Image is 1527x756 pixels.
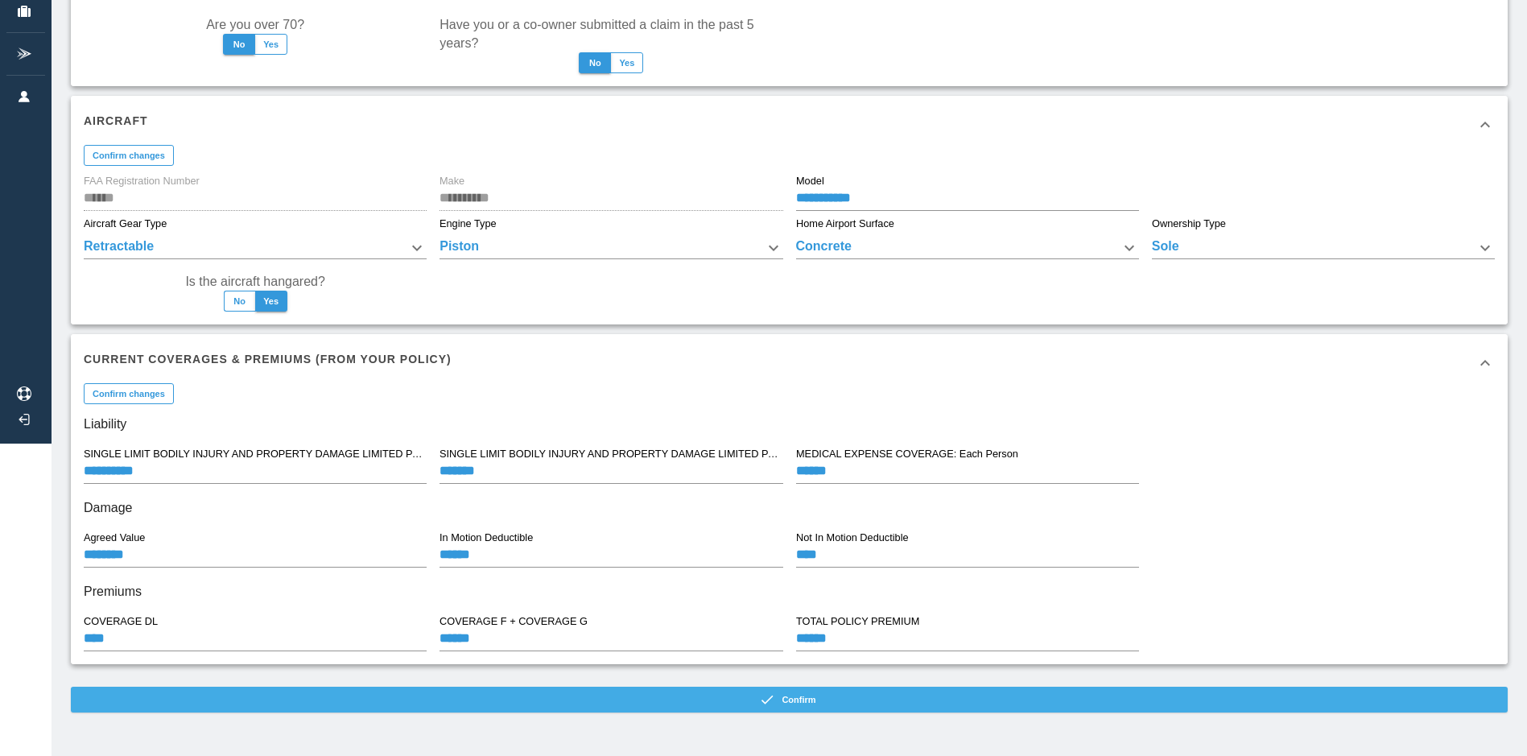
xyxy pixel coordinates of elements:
[440,15,782,52] label: Have you or a co-owner submitted a claim in the past 5 years?
[1152,217,1226,231] label: Ownership Type
[1152,237,1495,259] div: Sole
[579,52,611,73] button: No
[84,383,174,404] button: Confirm changes
[84,531,145,545] label: Agreed Value
[71,96,1508,154] div: Aircraft
[255,291,287,312] button: Yes
[206,15,304,34] label: Are you over 70?
[440,174,464,188] label: Make
[223,34,255,55] button: No
[254,34,287,55] button: Yes
[84,112,148,130] h6: Aircraft
[796,614,919,629] label: TOTAL POLICY PREMIUM
[84,413,1495,436] h6: Liability
[71,334,1508,392] div: Current Coverages & Premiums (from your policy)
[84,174,200,188] label: FAA Registration Number
[796,237,1139,259] div: Concrete
[185,272,324,291] label: Is the aircraft hangared?
[440,614,588,629] label: COVERAGE F + COVERAGE G
[84,237,427,259] div: Retractable
[84,614,158,629] label: COVERAGE DL
[84,580,1495,603] h6: Premiums
[796,217,894,231] label: Home Airport Surface
[796,531,909,545] label: Not In Motion Deductible
[610,52,643,73] button: Yes
[440,217,497,231] label: Engine Type
[71,687,1508,713] button: Confirm
[84,497,1495,519] h6: Damage
[796,447,1018,461] label: MEDICAL EXPENSE COVERAGE: Each Person
[796,174,824,188] label: Model
[84,217,167,231] label: Aircraft Gear Type
[440,447,782,461] label: SINGLE LIMIT BODILY INJURY AND PROPERTY DAMAGE LIMITED PASSENGER COVERAGE: Each Person
[440,237,782,259] div: Piston
[84,145,174,166] button: Confirm changes
[440,531,533,545] label: In Motion Deductible
[84,350,452,368] h6: Current Coverages & Premiums (from your policy)
[84,447,426,461] label: SINGLE LIMIT BODILY INJURY AND PROPERTY DAMAGE LIMITED PASSENGER COVERAGE: Each Occurrence
[224,291,256,312] button: No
